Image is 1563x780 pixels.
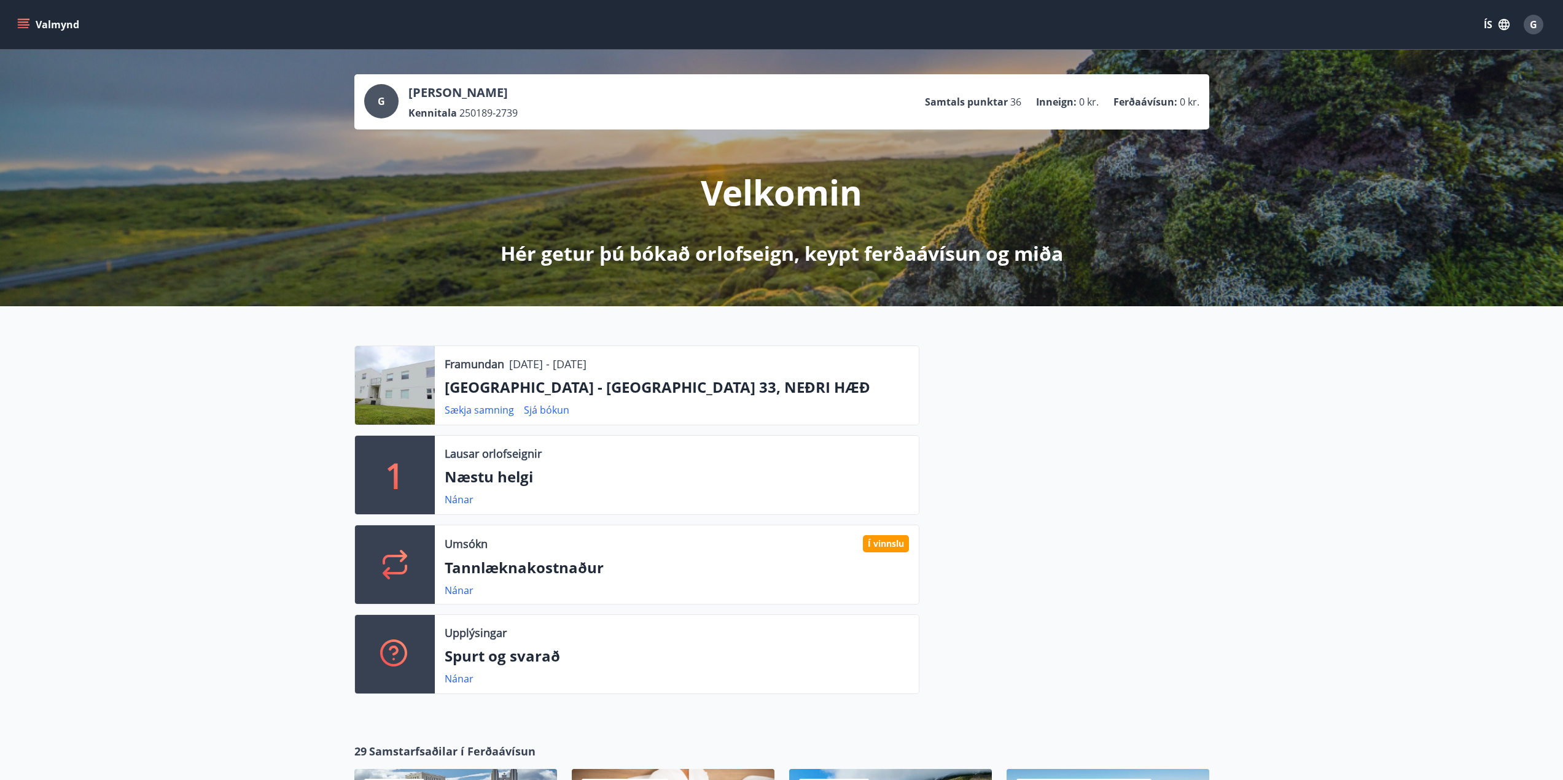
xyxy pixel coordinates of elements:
span: G [1530,18,1537,31]
div: Í vinnslu [863,535,909,552]
p: [PERSON_NAME] [408,84,518,101]
span: 0 kr. [1079,95,1099,109]
p: [GEOGRAPHIC_DATA] - [GEOGRAPHIC_DATA] 33, NEÐRI HÆÐ [445,377,909,398]
a: Nánar [445,672,474,685]
p: 1 [385,452,405,498]
span: 0 kr. [1180,95,1199,109]
button: G [1519,10,1548,39]
a: Nánar [445,584,474,597]
span: G [378,95,385,108]
span: 250189-2739 [459,106,518,120]
p: Samtals punktar [925,95,1008,109]
p: Velkomin [701,169,862,215]
span: 29 [354,743,367,759]
button: menu [15,14,84,36]
p: Umsókn [445,536,488,552]
a: Sækja samning [445,403,514,417]
span: 36 [1010,95,1021,109]
p: Tannlæknakostnaður [445,557,909,578]
p: Spurt og svarað [445,646,909,666]
p: Kennitala [408,106,457,120]
a: Sjá bókun [524,403,569,417]
span: Samstarfsaðilar í Ferðaávísun [369,743,536,759]
p: Næstu helgi [445,466,909,487]
a: Nánar [445,493,474,506]
p: Hér getur þú bókað orlofseign, keypt ferðaávísun og miða [501,240,1063,267]
p: [DATE] - [DATE] [509,356,587,372]
p: Ferðaávísun : [1113,95,1177,109]
p: Framundan [445,356,504,372]
button: ÍS [1477,14,1516,36]
p: Upplýsingar [445,625,507,641]
p: Lausar orlofseignir [445,446,542,461]
p: Inneign : [1036,95,1077,109]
